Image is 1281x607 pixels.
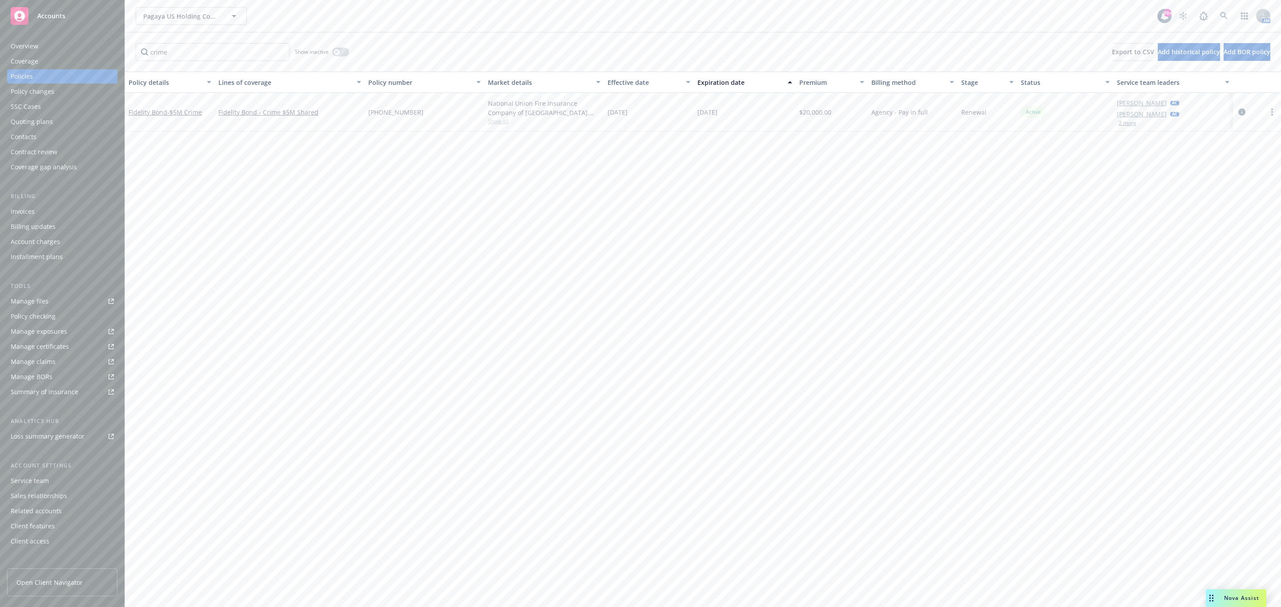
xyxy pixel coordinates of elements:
div: Manage files [11,294,48,308]
span: - $5M Crime [167,108,202,116]
div: Billing method [871,78,944,87]
a: Client features [7,519,117,533]
span: Pagaya US Holding Company LLC [143,12,220,21]
a: circleInformation [1237,107,1247,117]
div: Service team [11,474,49,488]
div: Account charges [11,235,60,249]
div: 99+ [1164,7,1172,15]
div: Installment plans [11,250,63,264]
a: Manage exposures [7,324,117,339]
span: Show inactive [295,48,329,56]
div: Contacts [11,130,36,144]
div: Loss summary generator [11,429,85,443]
button: Lines of coverage [215,72,365,93]
a: Client access [7,534,117,548]
a: [PERSON_NAME] [1117,109,1167,119]
div: Summary of insurance [11,385,78,399]
span: Renewal [961,108,987,117]
div: Market details [488,78,591,87]
span: Agency - Pay in full [871,108,928,117]
a: Manage claims [7,355,117,369]
input: Filter by keyword... [136,43,290,61]
a: SSC Cases [7,100,117,114]
a: Coverage gap analysis [7,160,117,174]
span: Accounts [37,12,65,20]
div: Billing updates [11,220,56,234]
a: Summary of insurance [7,385,117,399]
button: Billing method [868,72,958,93]
div: Manage BORs [11,370,52,384]
span: Export to CSV [1112,48,1154,56]
a: Fidelity Bond - Crime $5M Shared [218,108,361,117]
div: Policy number [368,78,471,87]
div: Expiration date [697,78,782,87]
a: Sales relationships [7,489,117,503]
div: Manage claims [11,355,56,369]
span: Add BOR policy [1224,48,1270,56]
span: [DATE] [608,108,628,117]
a: Loss summary generator [7,429,117,443]
div: Lines of coverage [218,78,351,87]
div: Manage exposures [11,324,67,339]
a: Service team [7,474,117,488]
button: Service team leaders [1113,72,1233,93]
a: Fidelity Bond [129,108,202,116]
button: Market details [484,72,604,93]
a: Overview [7,39,117,53]
div: Invoices [11,204,35,219]
button: Expiration date [694,72,796,93]
div: Coverage [11,54,38,68]
button: Pagaya US Holding Company LLC [136,7,247,25]
button: Effective date [604,72,694,93]
button: Premium [796,72,868,93]
a: Installment plans [7,250,117,264]
button: Nova Assist [1206,589,1266,607]
div: Drag to move [1206,589,1217,607]
div: Tools [7,282,117,291]
button: 2 more [1119,120,1136,126]
a: Related accounts [7,504,117,518]
a: [PERSON_NAME] [1117,98,1167,108]
span: Nova Assist [1224,594,1259,602]
span: Open Client Navigator [16,578,83,587]
span: Active [1024,108,1042,116]
div: Client features [11,519,55,533]
div: Service team leaders [1117,78,1220,87]
span: Show all [488,117,600,125]
div: Quoting plans [11,115,53,129]
span: Add historical policy [1158,48,1220,56]
span: [PHONE_NUMBER] [368,108,423,117]
div: SSC Cases [11,100,41,114]
div: Premium [799,78,854,87]
button: Add historical policy [1158,43,1220,61]
div: Effective date [608,78,681,87]
div: Overview [11,39,38,53]
a: Manage BORs [7,370,117,384]
a: Stop snowing [1174,7,1192,25]
button: Status [1017,72,1113,93]
button: Stage [958,72,1018,93]
a: Policy checking [7,309,117,323]
div: Related accounts [11,504,62,518]
div: National Union Fire Insurance Company of [GEOGRAPHIC_DATA], [GEOGRAPHIC_DATA], AIG [488,99,600,117]
div: Contract review [11,145,57,159]
div: Manage certificates [11,339,69,354]
div: Stage [961,78,1004,87]
button: Add BOR policy [1224,43,1270,61]
div: Coverage gap analysis [11,160,77,174]
span: [DATE] [697,108,717,117]
a: Policy changes [7,84,117,99]
div: Client access [11,534,49,548]
a: more [1267,107,1277,117]
div: Policy details [129,78,201,87]
a: Report a Bug [1195,7,1213,25]
a: Accounts [7,4,117,28]
a: Coverage [7,54,117,68]
div: Analytics hub [7,417,117,426]
button: Policy number [365,72,484,93]
button: Policy details [125,72,215,93]
a: Quoting plans [7,115,117,129]
a: Manage certificates [7,339,117,354]
a: Contract review [7,145,117,159]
